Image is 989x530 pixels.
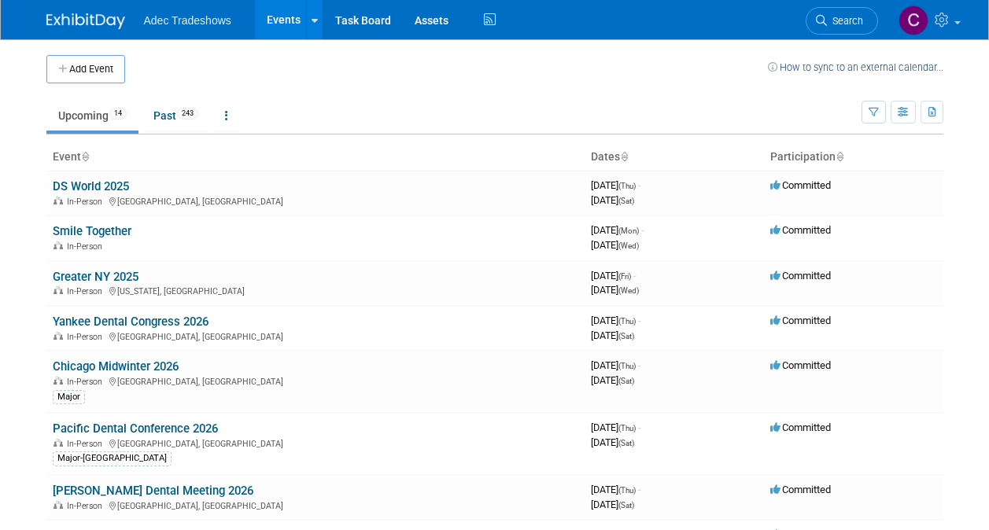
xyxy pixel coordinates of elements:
[618,486,636,495] span: (Thu)
[770,179,831,191] span: Committed
[144,14,231,27] span: Adec Tradeshows
[770,224,831,236] span: Committed
[638,421,640,433] span: -
[67,501,107,511] span: In-Person
[618,439,634,447] span: (Sat)
[591,239,639,251] span: [DATE]
[109,108,127,120] span: 14
[53,284,578,296] div: [US_STATE], [GEOGRAPHIC_DATA]
[899,6,928,35] img: Carol Schmidlin
[54,439,63,447] img: In-Person Event
[618,362,636,370] span: (Thu)
[591,179,640,191] span: [DATE]
[620,150,628,163] a: Sort by Start Date
[618,377,634,385] span: (Sat)
[142,101,210,131] a: Past243
[54,377,63,385] img: In-Person Event
[591,499,634,510] span: [DATE]
[67,197,107,207] span: In-Person
[54,332,63,340] img: In-Person Event
[53,421,218,436] a: Pacific Dental Conference 2026
[53,329,578,342] div: [GEOGRAPHIC_DATA], [GEOGRAPHIC_DATA]
[618,501,634,510] span: (Sat)
[591,374,634,386] span: [DATE]
[591,270,636,282] span: [DATE]
[618,226,639,235] span: (Mon)
[591,194,634,206] span: [DATE]
[53,390,85,404] div: Major
[618,286,639,295] span: (Wed)
[53,484,253,498] a: [PERSON_NAME] Dental Meeting 2026
[618,332,634,340] span: (Sat)
[836,150,843,163] a: Sort by Participation Type
[591,329,634,341] span: [DATE]
[585,144,764,171] th: Dates
[46,101,138,131] a: Upcoming14
[770,421,831,433] span: Committed
[638,315,640,326] span: -
[54,501,63,509] img: In-Person Event
[177,108,198,120] span: 243
[53,315,209,329] a: Yankee Dental Congress 2026
[618,241,639,250] span: (Wed)
[633,270,636,282] span: -
[46,144,585,171] th: Event
[591,436,634,448] span: [DATE]
[53,451,172,466] div: Major-[GEOGRAPHIC_DATA]
[67,241,107,252] span: In-Person
[618,317,636,326] span: (Thu)
[53,499,578,511] div: [GEOGRAPHIC_DATA], [GEOGRAPHIC_DATA]
[54,286,63,294] img: In-Person Event
[53,224,131,238] a: Smile Together
[54,197,63,204] img: In-Person Event
[53,374,578,387] div: [GEOGRAPHIC_DATA], [GEOGRAPHIC_DATA]
[591,421,640,433] span: [DATE]
[67,332,107,342] span: In-Person
[618,272,631,281] span: (Fri)
[827,15,863,27] span: Search
[638,179,640,191] span: -
[591,315,640,326] span: [DATE]
[67,377,107,387] span: In-Person
[770,484,831,495] span: Committed
[638,359,640,371] span: -
[54,241,63,249] img: In-Person Event
[618,182,636,190] span: (Thu)
[53,436,578,449] div: [GEOGRAPHIC_DATA], [GEOGRAPHIC_DATA]
[67,439,107,449] span: In-Person
[67,286,107,296] span: In-Person
[618,424,636,432] span: (Thu)
[591,484,640,495] span: [DATE]
[770,359,831,371] span: Committed
[53,194,578,207] div: [GEOGRAPHIC_DATA], [GEOGRAPHIC_DATA]
[53,270,138,284] a: Greater NY 2025
[591,359,640,371] span: [DATE]
[770,270,831,282] span: Committed
[46,13,125,29] img: ExhibitDay
[53,179,129,193] a: DS World 2025
[591,284,639,296] span: [DATE]
[806,7,878,35] a: Search
[81,150,89,163] a: Sort by Event Name
[618,197,634,205] span: (Sat)
[770,315,831,326] span: Committed
[53,359,179,374] a: Chicago Midwinter 2026
[764,144,943,171] th: Participation
[46,55,125,83] button: Add Event
[638,484,640,495] span: -
[591,224,644,236] span: [DATE]
[641,224,644,236] span: -
[768,61,943,73] a: How to sync to an external calendar...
